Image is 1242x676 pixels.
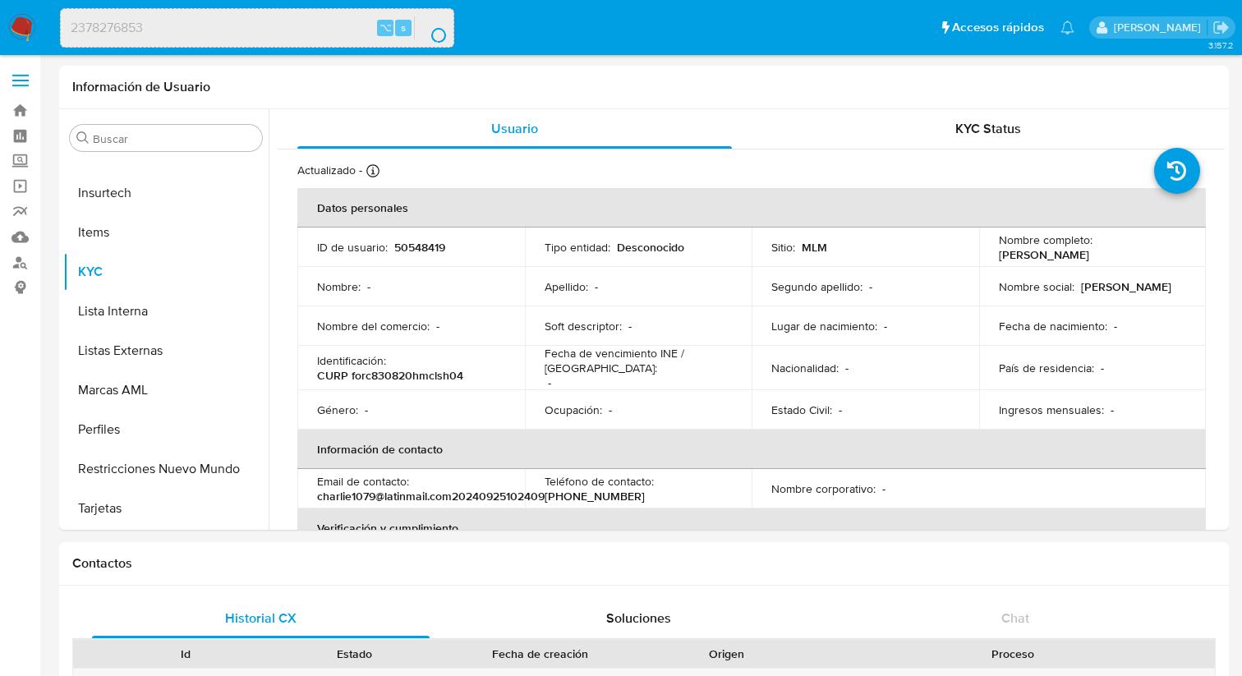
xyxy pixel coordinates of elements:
[609,402,612,417] p: -
[545,474,654,489] p: Teléfono de contacto :
[999,319,1107,333] p: Fecha de nacimiento :
[771,240,795,255] p: Sitio :
[1101,361,1104,375] p: -
[548,375,551,390] p: -
[63,331,269,370] button: Listas Externas
[882,481,885,496] p: -
[317,489,545,504] p: charlie1079@latinmail.com20240925102409
[61,17,453,39] input: Buscar usuario o caso...
[317,240,388,255] p: ID de usuario :
[845,361,849,375] p: -
[595,279,598,294] p: -
[449,646,631,662] div: Fecha de creación
[771,279,862,294] p: Segundo apellido :
[545,240,610,255] p: Tipo entidad :
[1114,319,1117,333] p: -
[317,474,409,489] p: Email de contacto :
[545,346,733,375] p: Fecha de vencimiento INE / [GEOGRAPHIC_DATA] :
[93,131,255,146] input: Buscar
[606,609,671,628] span: Soluciones
[999,402,1104,417] p: Ingresos mensuales :
[545,319,622,333] p: Soft descriptor :
[317,279,361,294] p: Nombre :
[999,361,1094,375] p: País de residencia :
[771,319,877,333] p: Lugar de nacimiento :
[63,489,269,528] button: Tarjetas
[414,16,448,39] button: search-icon
[999,247,1089,262] p: [PERSON_NAME]
[617,240,684,255] p: Desconocido
[225,609,297,628] span: Historial CX
[999,232,1092,247] p: Nombre completo :
[317,319,430,333] p: Nombre del comercio :
[63,292,269,331] button: Lista Interna
[379,20,392,35] span: ⌥
[1114,20,1207,35] p: adriana.camarilloduran@mercadolibre.com.mx
[839,402,842,417] p: -
[999,279,1074,294] p: Nombre social :
[63,173,269,213] button: Insurtech
[491,119,538,138] span: Usuario
[63,252,269,292] button: KYC
[952,19,1044,36] span: Accesos rápidos
[317,353,386,368] p: Identificación :
[545,279,588,294] p: Apellido :
[545,402,602,417] p: Ocupación :
[802,240,827,255] p: MLM
[545,489,645,504] p: [PHONE_NUMBER]
[1081,279,1171,294] p: [PERSON_NAME]
[869,279,872,294] p: -
[63,213,269,252] button: Items
[297,188,1206,228] th: Datos personales
[771,481,876,496] p: Nombre corporativo :
[297,163,362,178] p: Actualizado -
[63,449,269,489] button: Restricciones Nuevo Mundo
[76,131,90,145] button: Buscar
[955,119,1021,138] span: KYC Status
[654,646,799,662] div: Origen
[72,555,1216,572] h1: Contactos
[282,646,427,662] div: Estado
[367,279,370,294] p: -
[1111,402,1114,417] p: -
[317,368,463,383] p: CURP forc830820hmclsh04
[822,646,1203,662] div: Proceso
[1212,19,1230,36] a: Salir
[297,508,1206,548] th: Verificación y cumplimiento
[394,240,445,255] p: 50548419
[72,79,210,95] h1: Información de Usuario
[63,410,269,449] button: Perfiles
[401,20,406,35] span: s
[365,402,368,417] p: -
[1060,21,1074,34] a: Notificaciones
[884,319,887,333] p: -
[317,402,358,417] p: Género :
[1001,609,1029,628] span: Chat
[63,370,269,410] button: Marcas AML
[113,646,259,662] div: Id
[436,319,439,333] p: -
[771,402,832,417] p: Estado Civil :
[297,430,1206,469] th: Información de contacto
[771,361,839,375] p: Nacionalidad :
[628,319,632,333] p: -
